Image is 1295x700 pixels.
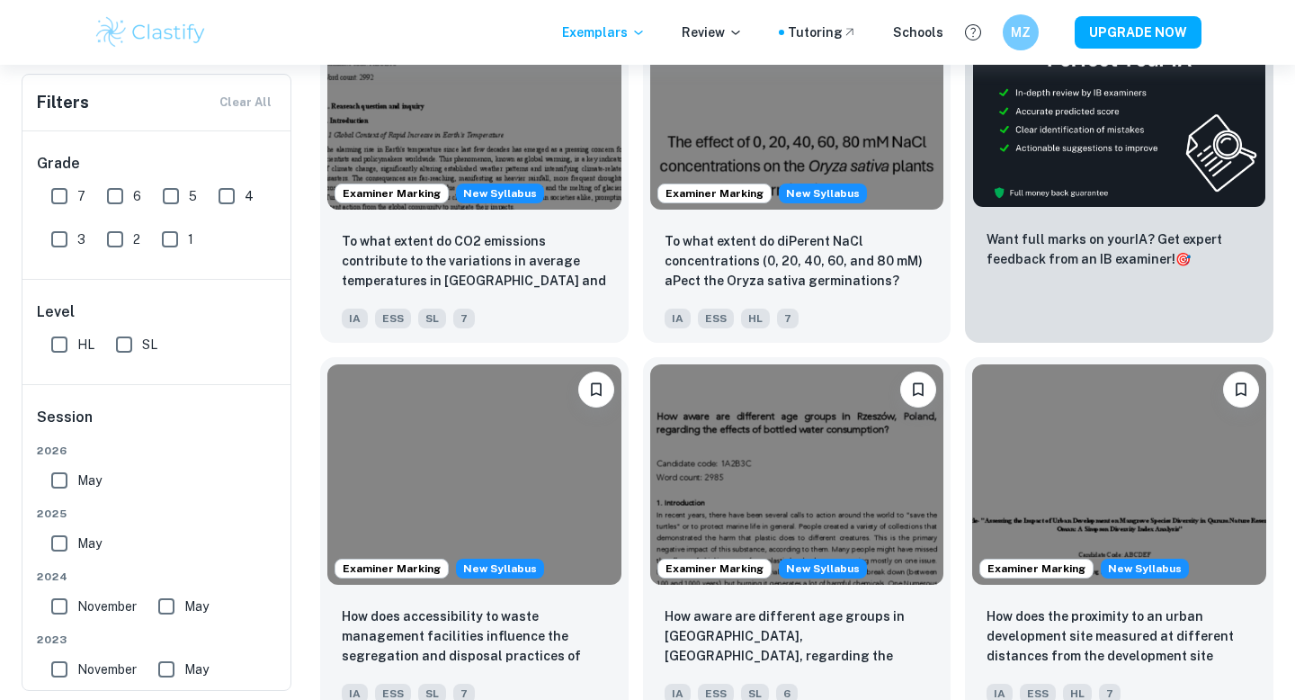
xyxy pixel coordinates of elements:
[133,186,141,206] span: 6
[1223,372,1259,408] button: Bookmark
[578,372,614,408] button: Bookmark
[342,231,607,292] p: To what extent do CO2 emissions contribute to the variations in average temperatures in Indonesia...
[77,186,85,206] span: 7
[1075,16,1201,49] button: UPGRADE NOW
[184,660,209,679] span: May
[342,309,368,328] span: IA
[682,22,743,42] p: Review
[779,559,867,579] span: New Syllabus
[650,364,944,585] img: ESS IA example thumbnail: How aware are different age groups in Rz
[77,471,102,490] span: May
[335,185,448,202] span: Examiner Marking
[1101,559,1189,579] span: New Syllabus
[188,229,193,249] span: 1
[665,231,930,291] p: To what extent do diPerent NaCl concentrations (0, 20, 40, 60, and 80 mM) aPect the Oryza sativa ...
[77,229,85,249] span: 3
[665,309,691,328] span: IA
[958,17,988,48] button: Help and Feedback
[335,561,448,577] span: Examiner Marking
[37,443,278,459] span: 2026
[37,506,278,522] span: 2025
[658,185,771,202] span: Examiner Marking
[779,184,867,203] span: New Syllabus
[893,22,943,42] a: Schools
[779,184,867,203] div: Starting from the May 2026 session, the ESS IA requirements have changed. We created this exempla...
[456,184,544,203] div: Starting from the May 2026 session, the ESS IA requirements have changed. We created this exempla...
[987,229,1252,269] p: Want full marks on your IA ? Get expert feedback from an IB examiner!
[453,309,475,328] span: 7
[37,632,278,648] span: 2023
[562,22,646,42] p: Exemplars
[77,597,137,616] span: November
[1175,252,1191,266] span: 🎯
[1003,14,1039,50] button: MZ
[1011,22,1032,42] h6: MZ
[94,14,208,50] img: Clastify logo
[37,153,278,175] h6: Grade
[779,559,867,579] div: Starting from the May 2026 session, the ESS IA requirements have changed. We created this exempla...
[37,569,278,585] span: 2024
[37,407,278,443] h6: Session
[980,561,1093,577] span: Examiner Marking
[741,309,770,328] span: HL
[327,364,621,585] img: ESS IA example thumbnail: How does accessibility to waste manageme
[245,186,254,206] span: 4
[777,309,799,328] span: 7
[900,372,936,408] button: Bookmark
[142,335,157,354] span: SL
[665,606,930,668] p: How aware are different age groups in Rzeszów, Poland, regarding the effects of bottled water con...
[375,309,411,328] span: ESS
[972,364,1266,585] img: ESS IA example thumbnail: How does the proximity to an urban devel
[658,561,771,577] span: Examiner Marking
[987,606,1252,668] p: How does the proximity to an urban development site measured at different distances from the deve...
[37,90,89,115] h6: Filters
[1101,559,1189,579] div: Starting from the May 2026 session, the ESS IA requirements have changed. We created this exempla...
[456,559,544,579] div: Starting from the May 2026 session, the ESS IA requirements have changed. We created this exempla...
[456,184,544,203] span: New Syllabus
[77,660,137,679] span: November
[418,309,446,328] span: SL
[77,534,102,553] span: May
[342,606,607,668] p: How does accessibility to waste management facilities influence the segregation and disposal prac...
[133,229,140,249] span: 2
[456,559,544,579] span: New Syllabus
[37,301,278,323] h6: Level
[77,335,94,354] span: HL
[189,186,197,206] span: 5
[788,22,857,42] a: Tutoring
[184,597,209,616] span: May
[698,309,734,328] span: ESS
